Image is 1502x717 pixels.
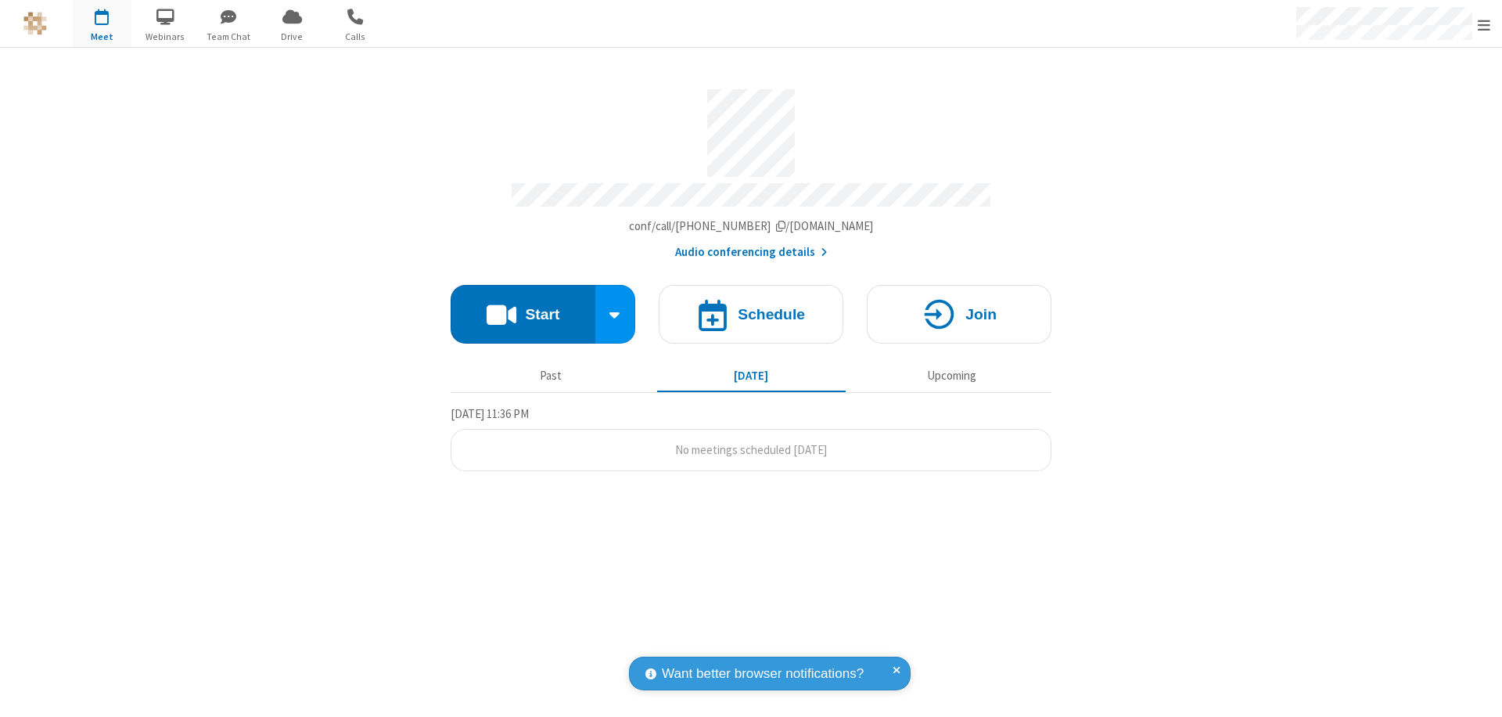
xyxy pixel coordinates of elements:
[657,361,846,391] button: [DATE]
[23,12,47,35] img: QA Selenium DO NOT DELETE OR CHANGE
[73,30,131,44] span: Meet
[451,285,595,344] button: Start
[525,307,559,322] h4: Start
[451,406,529,421] span: [DATE] 11:36 PM
[629,218,874,236] button: Copy my meeting room linkCopy my meeting room link
[662,664,864,684] span: Want better browser notifications?
[263,30,322,44] span: Drive
[675,442,827,457] span: No meetings scheduled [DATE]
[857,361,1046,391] button: Upcoming
[738,307,805,322] h4: Schedule
[199,30,258,44] span: Team Chat
[326,30,385,44] span: Calls
[451,405,1051,472] section: Today's Meetings
[451,77,1051,261] section: Account details
[867,285,1051,344] button: Join
[675,243,828,261] button: Audio conferencing details
[659,285,843,344] button: Schedule
[457,361,645,391] button: Past
[629,218,874,233] span: Copy my meeting room link
[136,30,195,44] span: Webinars
[595,285,636,344] div: Start conference options
[965,307,997,322] h4: Join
